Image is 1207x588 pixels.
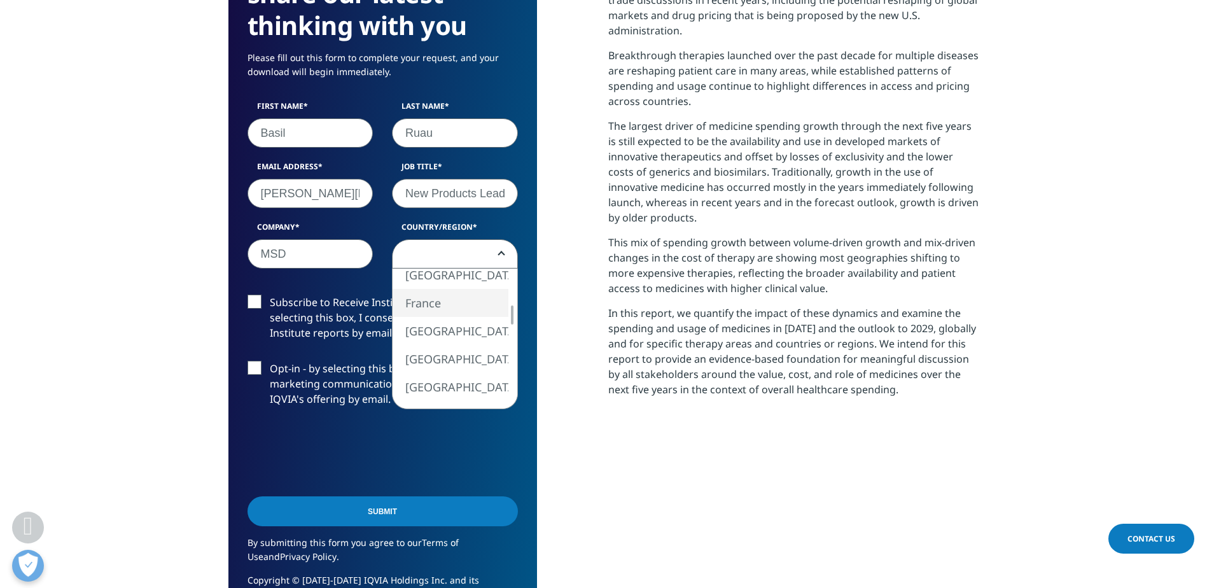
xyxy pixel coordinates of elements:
[248,101,373,118] label: First Name
[12,550,44,582] button: Ouvrir le centre de préférences
[393,373,508,401] li: [GEOGRAPHIC_DATA]
[393,345,508,373] li: [GEOGRAPHIC_DATA]
[608,118,979,235] p: The largest driver of medicine spending growth through the next five years is still expected to b...
[392,101,518,118] label: Last Name
[248,161,373,179] label: Email Address
[248,496,518,526] input: Submit
[392,221,518,239] label: Country/Region
[248,51,518,88] p: Please fill out this form to complete your request, and your download will begin immediately.
[393,289,508,317] li: France
[1108,524,1194,554] a: Contact Us
[248,361,518,414] label: Opt-in - by selecting this box, I consent to receiving marketing communications and information a...
[248,295,518,347] label: Subscribe to Receive Institute Reports - by selecting this box, I consent to receiving IQVIA Inst...
[608,48,979,118] p: Breakthrough therapies launched over the past decade for multiple diseases are reshaping patient ...
[608,305,979,407] p: In this report, we quantify the impact of these dynamics and examine the spending and usage of me...
[280,550,337,563] a: Privacy Policy
[248,221,373,239] label: Company
[392,161,518,179] label: Job Title
[393,317,508,345] li: [GEOGRAPHIC_DATA]
[248,427,441,477] iframe: reCAPTCHA
[393,401,508,429] li: [GEOGRAPHIC_DATA]
[1127,533,1175,544] span: Contact Us
[608,235,979,305] p: This mix of spending growth between volume-driven growth and mix-driven changes in the cost of th...
[248,536,518,573] p: By submitting this form you agree to our and .
[393,261,508,289] li: [GEOGRAPHIC_DATA]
